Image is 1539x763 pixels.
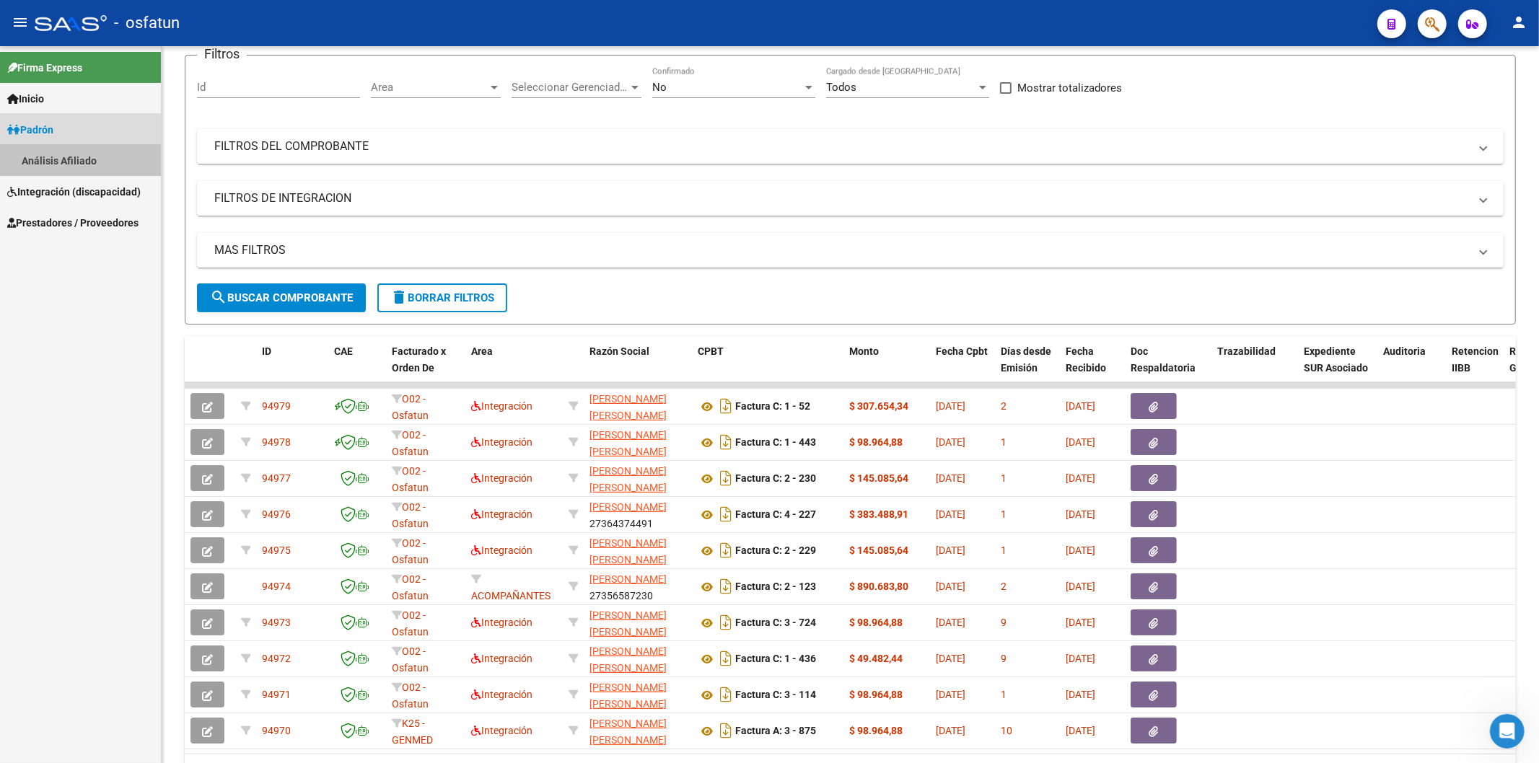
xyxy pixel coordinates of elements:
strong: $ 49.482,44 [849,653,903,664]
div: 27364374491 [589,499,686,529]
span: 94976 [262,508,291,520]
div: 23347527424 [589,679,686,710]
span: Firma Express [7,60,82,76]
strong: Factura C: 2 - 123 [735,581,816,593]
span: 94973 [262,617,291,628]
div: New messages divider [12,387,277,388]
span: Prestadores / Proveedores [7,215,139,231]
span: Borrar Filtros [390,291,494,304]
span: Fecha Cpbt [936,345,988,357]
span: Trazabilidad [1217,345,1276,357]
span: [DATE] [1066,617,1095,628]
datatable-header-cell: Expediente SUR Asociado [1298,336,1377,400]
span: Seleccionar Gerenciador [512,81,628,94]
i: Descargar documento [716,575,735,598]
span: [PERSON_NAME] [PERSON_NAME] [589,465,667,493]
span: [PERSON_NAME] [PERSON_NAME] [589,645,667,674]
span: [DATE] [1066,508,1095,520]
span: [DATE] [1066,689,1095,700]
span: [DATE] [1066,400,1095,412]
span: [DATE] [1066,544,1095,556]
span: O02 - Osfatun Propio [392,501,429,546]
datatable-header-cell: Monto [843,336,930,400]
span: 2 [1001,581,1007,592]
span: Fecha Recibido [1066,345,1106,374]
strong: $ 307.654,34 [849,400,908,412]
textarea: Escribe un mensaje... [12,442,276,467]
span: 9 [1001,653,1007,664]
span: 2 [1001,400,1007,412]
strong: Factura C: 2 - 229 [735,545,816,557]
span: 94975 [262,544,291,556]
div: bien, muchas gracias!! [150,341,266,356]
datatable-header-cell: Razón Social [584,336,692,400]
span: 94974 [262,581,291,592]
span: [PERSON_NAME] [589,501,667,513]
button: Selector de gif [45,472,57,484]
strong: $ 98.964,88 [849,689,903,700]
span: Area [471,345,493,357]
div: Soporte dice… [12,247,277,332]
datatable-header-cell: Auditoria [1377,336,1446,400]
span: O02 - Osfatun Propio [392,465,429,510]
div: 27287558770 [589,427,686,457]
div: Analia dice… [12,332,277,376]
span: Expediente SUR Asociado [1304,345,1368,374]
span: K25 - GENMED [392,718,433,746]
span: 94970 [262,725,291,736]
span: Buscar Comprobante [210,291,353,304]
span: [PERSON_NAME] [PERSON_NAME] [589,429,667,457]
span: [DATE] [1066,653,1095,664]
div: Buenos dias, Muchas gracias por comunicarse con el soporte técnico de la plataforma. [23,58,225,101]
mat-panel-title: FILTROS DEL COMPROBANTE [214,138,1469,154]
span: [PERSON_NAME] [589,573,667,585]
button: Start recording [92,472,103,484]
span: Inicio [7,91,44,107]
span: Retencion IIBB [1452,345,1499,374]
datatable-header-cell: Fecha Recibido [1060,336,1125,400]
strong: Factura C: 1 - 443 [735,437,816,449]
div: Soporte dice… [12,50,277,111]
span: [DATE] [936,581,965,592]
strong: Factura C: 1 - 436 [735,653,816,665]
div: 27389334230 [589,607,686,638]
div: Soporte • Hace 3h [23,433,104,442]
div: bien, muchas gracias!! [139,332,277,364]
span: Integración [471,653,532,664]
span: Días desde Emisión [1001,345,1051,374]
mat-icon: delete [390,288,408,306]
span: Auditoria [1383,345,1426,357]
span: Doc Respaldatoria [1131,345,1196,374]
span: CPBT [698,345,724,357]
span: No [652,81,667,94]
span: [DATE] [936,436,965,448]
strong: $ 890.683,80 [849,581,908,592]
datatable-header-cell: CPBT [692,336,843,400]
div: Para eliminar documentación respaldatoria de un legajo debe contar con un permiso especial. [12,111,237,171]
div: 23374578154 [589,391,686,421]
span: Area [371,81,488,94]
mat-panel-title: MAS FILTROS [214,242,1469,258]
i: Descargar documento [716,611,735,634]
span: O02 - Osfatun Propio [392,573,429,618]
div: De nada, ¡Que tenga un lindo dia!Soporte • Hace 3h [12,400,207,431]
span: 1 [1001,508,1007,520]
span: [DATE] [1066,436,1095,448]
span: Integración [471,544,532,556]
span: ACOMPAÑANTES TERAPEUTICOS [471,573,551,618]
h3: Filtros [197,44,247,64]
span: Integración (discapacidad) [7,184,141,200]
datatable-header-cell: CAE [328,336,386,400]
span: Integración [471,436,532,448]
span: [DATE] [1066,581,1095,592]
div: Buenos dias, Muchas gracias por comunicarse con el soporte técnico de la plataforma. [12,50,237,110]
button: Selector de emoji [22,472,34,484]
i: Descargar documento [716,647,735,670]
span: CAE [334,345,353,357]
span: [DATE] [936,653,965,664]
span: [DATE] [936,544,965,556]
span: 94979 [262,400,291,412]
div: 27368871813 [589,643,686,674]
span: Integración [471,689,532,700]
strong: $ 98.964,88 [849,725,903,736]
